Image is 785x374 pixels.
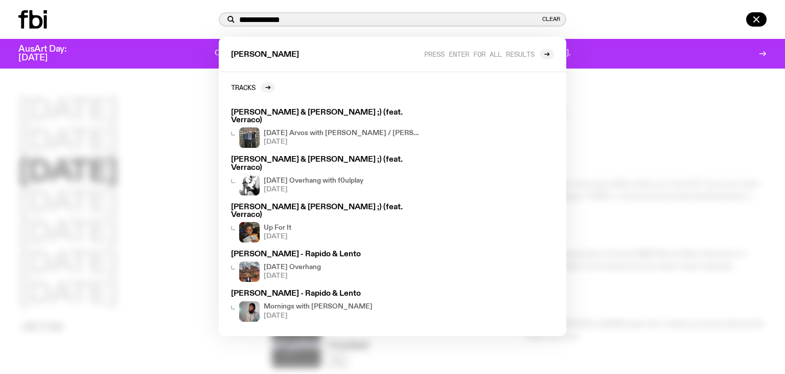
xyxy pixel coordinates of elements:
[264,178,363,184] h4: [DATE] Overhang with f0ulplay
[424,50,535,58] span: Press enter for all results
[227,105,423,152] a: [PERSON_NAME] & [PERSON_NAME] ;) (feat. Verraco)[DATE] Arvos with [PERSON_NAME] / [PERSON_NAME] i...
[231,51,299,59] span: [PERSON_NAME]
[231,251,419,258] h3: [PERSON_NAME] - Rapido & Lento
[231,82,275,93] a: Tracks
[542,16,560,22] button: Clear
[264,264,321,271] h4: [DATE] Overhang
[264,313,373,319] span: [DATE]
[231,109,419,124] h3: [PERSON_NAME] & [PERSON_NAME] ;) (feat. Verraco)
[227,152,423,199] a: [PERSON_NAME] & [PERSON_NAME] ;) (feat. Verraco)Tea and Prog[DATE] Overhang with f0ulplay[DATE]
[264,139,419,145] span: [DATE]
[424,49,554,59] a: Press enter for all results
[215,49,571,58] p: One day. One community. One frequency worth fighting for. Donate to support [DOMAIN_NAME].
[227,247,423,286] a: [PERSON_NAME] - Rapido & Lento[DATE] Overhang[DATE]
[18,45,84,62] h3: AusArt Day: [DATE]
[227,286,423,325] a: [PERSON_NAME] - Rapido & LentoKana Frazer is smiling at the camera with her head tilted slightly ...
[231,83,256,91] h2: Tracks
[227,200,423,247] a: [PERSON_NAME] & [PERSON_NAME] ;) (feat. Verraco)Up For It[DATE]
[264,303,373,310] h4: Mornings with [PERSON_NAME]
[231,290,419,298] h3: [PERSON_NAME] - Rapido & Lento
[239,301,260,322] img: Kana Frazer is smiling at the camera with her head tilted slightly to her left. She wears big bla...
[239,175,260,195] img: Tea and Prog
[231,156,419,171] h3: [PERSON_NAME] & [PERSON_NAME] ;) (feat. Verraco)
[264,186,363,193] span: [DATE]
[231,204,419,219] h3: [PERSON_NAME] & [PERSON_NAME] ;) (feat. Verraco)
[264,273,321,279] span: [DATE]
[264,225,291,231] h4: Up For It
[264,130,419,137] h4: [DATE] Arvos with [PERSON_NAME] / [PERSON_NAME] interview with [PERSON_NAME]
[264,233,291,240] span: [DATE]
